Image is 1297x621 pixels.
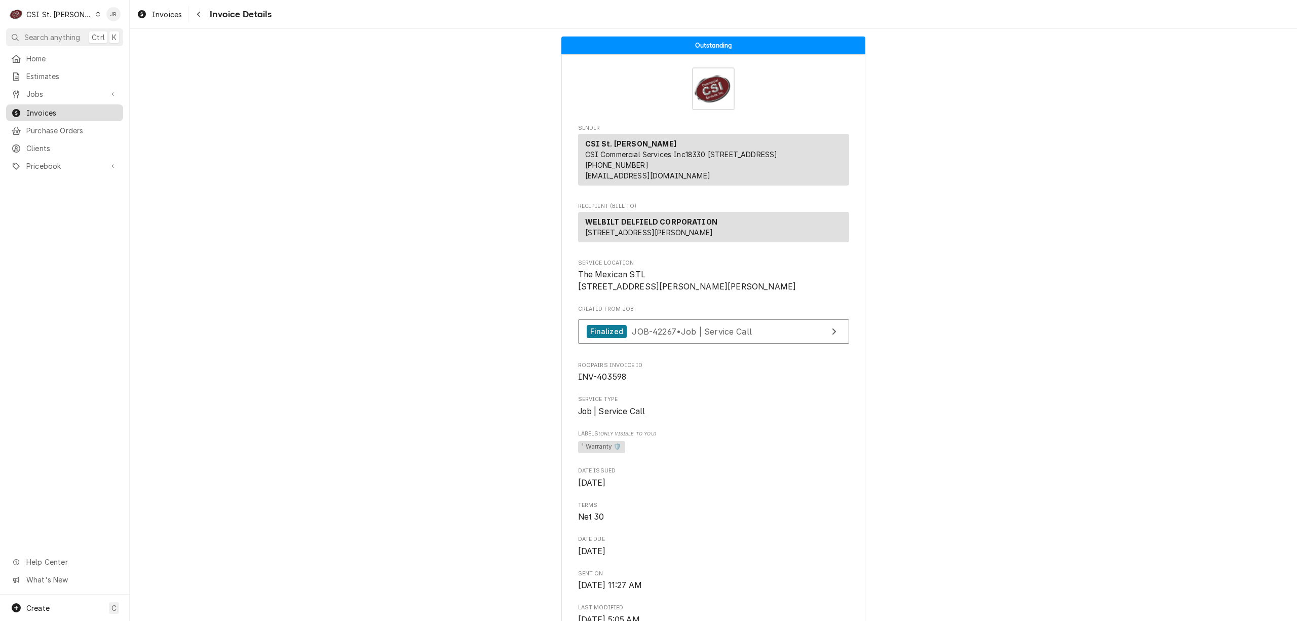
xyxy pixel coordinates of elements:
[578,570,849,592] div: Sent On
[578,580,642,590] span: [DATE] 11:27 AM
[578,270,796,291] span: The Mexican STL [STREET_ADDRESS][PERSON_NAME][PERSON_NAME]
[6,571,123,588] a: Go to What's New
[578,478,606,488] span: [DATE]
[578,535,849,557] div: Date Due
[578,134,849,186] div: Sender
[578,202,849,247] div: Invoice Recipient
[578,395,849,404] span: Service Type
[6,86,123,102] a: Go to Jobs
[632,326,752,336] span: JOB-42267 • Job | Service Call
[578,501,849,523] div: Terms
[578,604,849,612] span: Last Modified
[578,579,849,592] span: Sent On
[190,6,207,22] button: Navigate back
[6,68,123,85] a: Estimates
[26,71,118,82] span: Estimates
[578,440,849,455] span: [object Object]
[578,535,849,543] span: Date Due
[578,202,849,210] span: Recipient (Bill To)
[578,269,849,293] span: Service Location
[24,32,80,43] span: Search anything
[152,9,182,20] span: Invoices
[26,143,118,154] span: Clients
[585,217,717,226] strong: WELBILT DELFIELD CORPORATION
[578,134,849,190] div: Sender
[26,557,117,567] span: Help Center
[578,570,849,578] span: Sent On
[9,7,23,21] div: C
[26,125,118,136] span: Purchase Orders
[695,42,732,49] span: Outstanding
[578,512,604,522] span: Net 30
[207,8,271,21] span: Invoice Details
[6,122,123,139] a: Purchase Orders
[578,305,849,349] div: Created From Job
[6,50,123,67] a: Home
[578,407,645,416] span: Job | Service Call
[112,32,117,43] span: K
[578,361,849,370] span: Roopairs Invoice ID
[578,212,849,246] div: Recipient (Bill To)
[578,372,627,382] span: INV-403598
[578,395,849,417] div: Service Type
[6,140,123,157] a: Clients
[6,158,123,174] a: Go to Pricebook
[92,32,105,43] span: Ctrl
[578,259,849,267] span: Service Location
[561,36,865,54] div: Status
[585,161,648,169] a: [PHONE_NUMBER]
[585,171,710,180] a: [EMAIL_ADDRESS][DOMAIN_NAME]
[106,7,121,21] div: Jessica Rentfro's Avatar
[26,161,103,171] span: Pricebook
[578,467,849,475] span: Date Issued
[578,361,849,383] div: Roopairs Invoice ID
[585,150,778,159] span: CSI Commercial Services Inc18330 [STREET_ADDRESS]
[26,89,103,99] span: Jobs
[578,371,849,383] span: Roopairs Invoice ID
[111,603,117,613] span: C
[26,9,92,20] div: CSI St. [PERSON_NAME]
[26,574,117,585] span: What's New
[578,319,849,344] a: View Job
[578,467,849,489] div: Date Issued
[578,124,849,190] div: Invoice Sender
[578,441,626,453] span: ¹ Warranty 🛡️
[578,546,606,556] span: [DATE]
[578,511,849,523] span: Terms
[578,430,849,455] div: [object Object]
[578,124,849,132] span: Sender
[598,431,656,436] span: (Only Visible to You)
[578,430,849,438] span: Labels
[9,7,23,21] div: CSI St. Louis's Avatar
[6,554,123,570] a: Go to Help Center
[578,212,849,242] div: Recipient (Bill To)
[106,7,121,21] div: JR
[6,104,123,121] a: Invoices
[26,107,118,118] span: Invoices
[585,228,713,237] span: [STREET_ADDRESS][PERSON_NAME]
[692,67,735,110] img: Logo
[587,325,627,339] div: Finalized
[26,53,118,64] span: Home
[578,477,849,489] span: Date Issued
[578,406,849,418] span: Service Type
[578,305,849,313] span: Created From Job
[578,501,849,509] span: Terms
[578,545,849,558] span: Date Due
[133,6,186,23] a: Invoices
[26,604,50,612] span: Create
[6,28,123,46] button: Search anythingCtrlK
[585,139,676,148] strong: CSI St. [PERSON_NAME]
[578,259,849,293] div: Service Location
